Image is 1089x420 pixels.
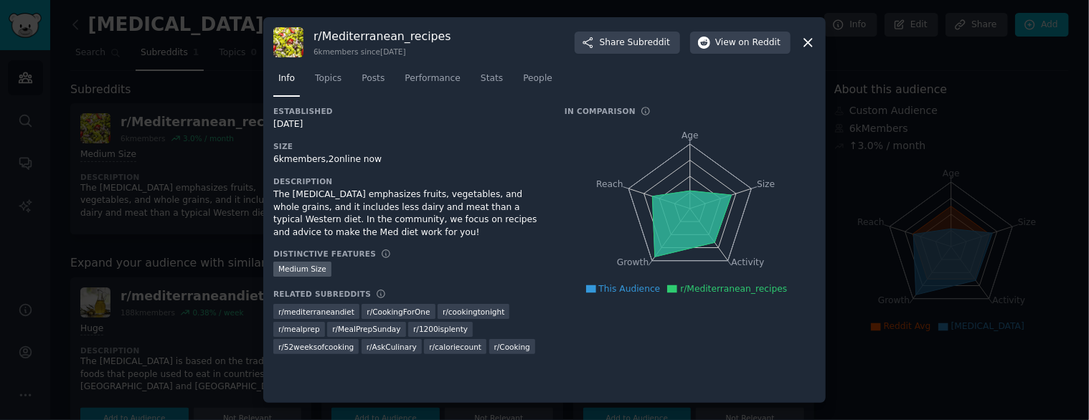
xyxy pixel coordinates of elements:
span: Subreddit [628,37,670,49]
span: r/ caloriecount [429,342,481,352]
span: on Reddit [739,37,781,49]
span: r/ cookingtonight [443,307,504,317]
span: People [523,72,552,85]
h3: Established [273,106,544,116]
a: Performance [400,67,466,97]
span: Performance [405,72,461,85]
h3: Size [273,141,544,151]
div: 6k members since [DATE] [313,47,451,57]
tspan: Growth [617,258,649,268]
span: r/ 1200isplenty [413,324,468,334]
h3: In Comparison [565,106,636,116]
span: r/ mediterraneandiet [278,307,354,317]
img: Mediterranean_recipes [273,27,303,57]
h3: Distinctive Features [273,249,376,259]
span: r/ Cooking [494,342,530,352]
span: Info [278,72,295,85]
span: r/ 52weeksofcooking [278,342,354,352]
span: Share [600,37,670,49]
h3: r/ Mediterranean_recipes [313,29,451,44]
span: r/ mealprep [278,324,320,334]
a: Info [273,67,300,97]
a: Posts [357,67,390,97]
div: Medium Size [273,262,331,277]
a: Stats [476,67,508,97]
a: Topics [310,67,346,97]
span: Stats [481,72,503,85]
a: People [518,67,557,97]
span: r/ CookingForOne [367,307,430,317]
span: r/ AskCulinary [367,342,417,352]
tspan: Reach [596,179,623,189]
div: The [MEDICAL_DATA] emphasizes fruits, vegetables, and whole grains, and it includes less dairy an... [273,188,544,239]
span: r/Mediterranean_recipes [680,284,787,294]
div: 6k members, 2 online now [273,153,544,166]
h3: Description [273,176,544,186]
span: Topics [315,72,341,85]
span: This Audience [599,284,661,294]
tspan: Size [757,179,775,189]
tspan: Activity [732,258,765,268]
span: Posts [362,72,385,85]
button: Viewon Reddit [690,32,791,54]
span: View [715,37,781,49]
span: r/ MealPrepSunday [332,324,400,334]
div: [DATE] [273,118,544,131]
tspan: Age [682,130,699,140]
h3: Related Subreddits [273,289,371,299]
button: ShareSubreddit [575,32,680,54]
